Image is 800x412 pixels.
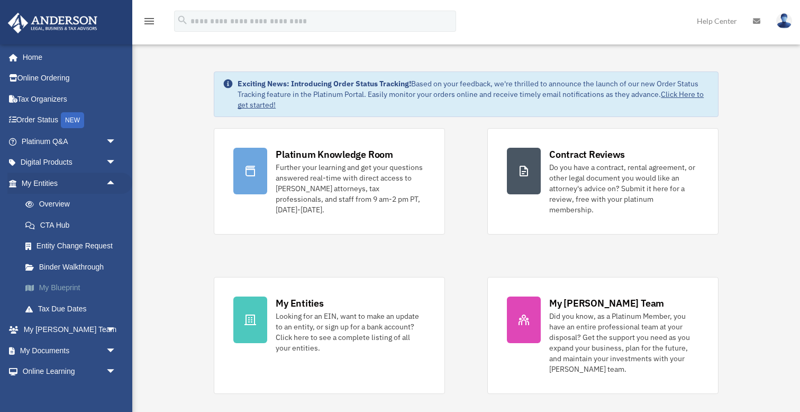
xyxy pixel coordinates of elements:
i: menu [143,15,156,28]
a: Home [7,47,127,68]
strong: Exciting News: Introducing Order Status Tracking! [238,79,411,88]
i: search [177,14,188,26]
a: Entity Change Request [15,236,132,257]
img: User Pic [776,13,792,29]
a: My Entities Looking for an EIN, want to make an update to an entity, or sign up for a bank accoun... [214,277,445,394]
a: My [PERSON_NAME] Teamarrow_drop_down [7,319,132,341]
a: Tax Due Dates [15,298,132,319]
a: CTA Hub [15,214,132,236]
a: Contract Reviews Do you have a contract, rental agreement, or other legal document you would like... [487,128,719,235]
span: arrow_drop_up [106,173,127,194]
a: Binder Walkthrough [15,256,132,277]
a: Online Learningarrow_drop_down [7,361,132,382]
img: Anderson Advisors Platinum Portal [5,13,101,33]
div: Further your learning and get your questions answered real-time with direct access to [PERSON_NAM... [276,162,425,215]
a: Tax Organizers [7,88,132,110]
div: My [PERSON_NAME] Team [549,297,664,310]
div: Do you have a contract, rental agreement, or other legal document you would like an attorney's ad... [549,162,699,215]
a: Order StatusNEW [7,110,132,131]
div: Platinum Knowledge Room [276,148,393,161]
div: My Entities [276,297,323,310]
a: My Blueprint [15,277,132,299]
span: arrow_drop_down [106,319,127,341]
a: Platinum Knowledge Room Further your learning and get your questions answered real-time with dire... [214,128,445,235]
span: arrow_drop_down [106,131,127,153]
div: Contract Reviews [549,148,625,161]
a: Platinum Q&Aarrow_drop_down [7,131,132,152]
span: arrow_drop_down [106,361,127,383]
div: Did you know, as a Platinum Member, you have an entire professional team at your disposal? Get th... [549,311,699,374]
a: menu [143,19,156,28]
span: arrow_drop_down [106,340,127,362]
a: Digital Productsarrow_drop_down [7,152,132,173]
a: Click Here to get started! [238,89,704,110]
a: Overview [15,194,132,215]
a: Online Ordering [7,68,132,89]
a: My Entitiesarrow_drop_up [7,173,132,194]
a: My [PERSON_NAME] Team Did you know, as a Platinum Member, you have an entire professional team at... [487,277,719,394]
span: arrow_drop_down [106,152,127,174]
div: Based on your feedback, we're thrilled to announce the launch of our new Order Status Tracking fe... [238,78,710,110]
a: My Documentsarrow_drop_down [7,340,132,361]
div: NEW [61,112,84,128]
div: Looking for an EIN, want to make an update to an entity, or sign up for a bank account? Click her... [276,311,425,353]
